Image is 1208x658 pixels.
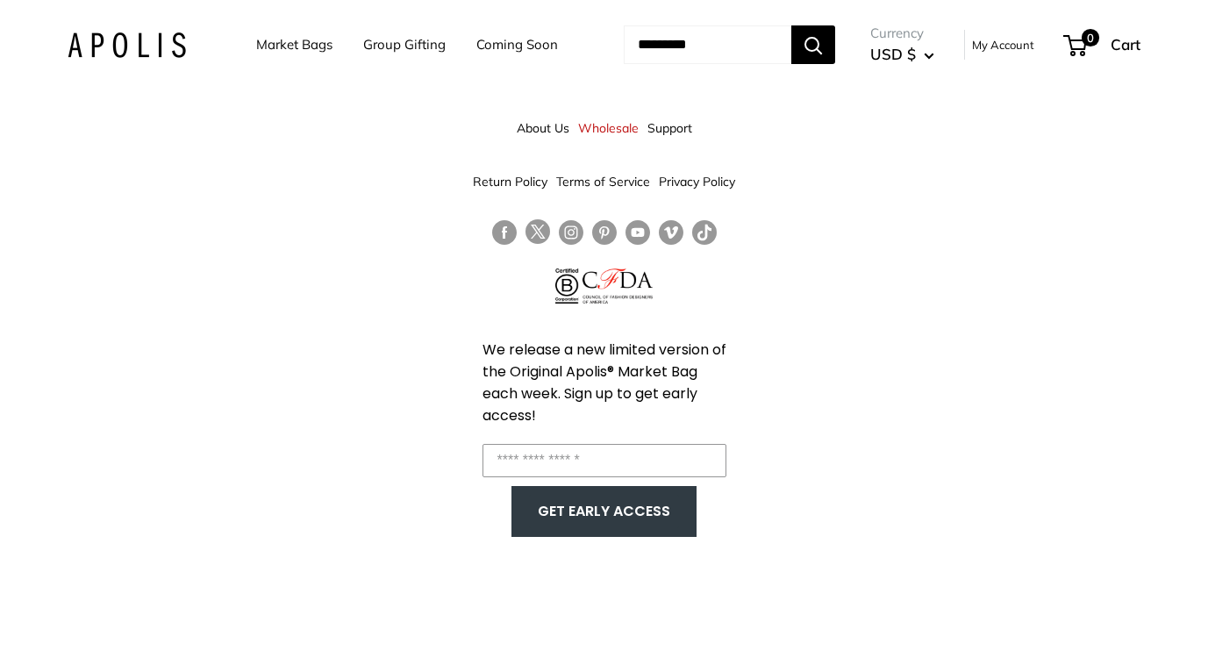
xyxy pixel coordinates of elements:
[647,112,692,144] a: Support
[583,268,652,304] img: Council of Fashion Designers of America Member
[556,166,650,197] a: Terms of Service
[559,219,583,245] a: Follow us on Instagram
[555,268,579,304] img: Certified B Corporation
[1065,31,1140,59] a: 0 Cart
[256,32,332,57] a: Market Bags
[363,32,446,57] a: Group Gifting
[1111,35,1140,54] span: Cart
[525,219,550,251] a: Follow us on Twitter
[659,166,735,197] a: Privacy Policy
[791,25,835,64] button: Search
[592,219,617,245] a: Follow us on Pinterest
[659,219,683,245] a: Follow us on Vimeo
[529,495,679,528] button: GET EARLY ACCESS
[972,34,1034,55] a: My Account
[692,219,717,245] a: Follow us on Tumblr
[624,25,791,64] input: Search...
[870,21,934,46] span: Currency
[68,32,186,58] img: Apolis
[492,219,517,245] a: Follow us on Facebook
[870,45,916,63] span: USD $
[625,219,650,245] a: Follow us on YouTube
[482,444,726,477] input: Enter your email
[517,112,569,144] a: About Us
[870,40,934,68] button: USD $
[482,340,726,426] span: We release a new limited version of the Original Apolis® Market Bag each week. Sign up to get ear...
[1082,29,1099,46] span: 0
[473,166,547,197] a: Return Policy
[476,32,558,57] a: Coming Soon
[578,112,639,144] a: Wholesale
